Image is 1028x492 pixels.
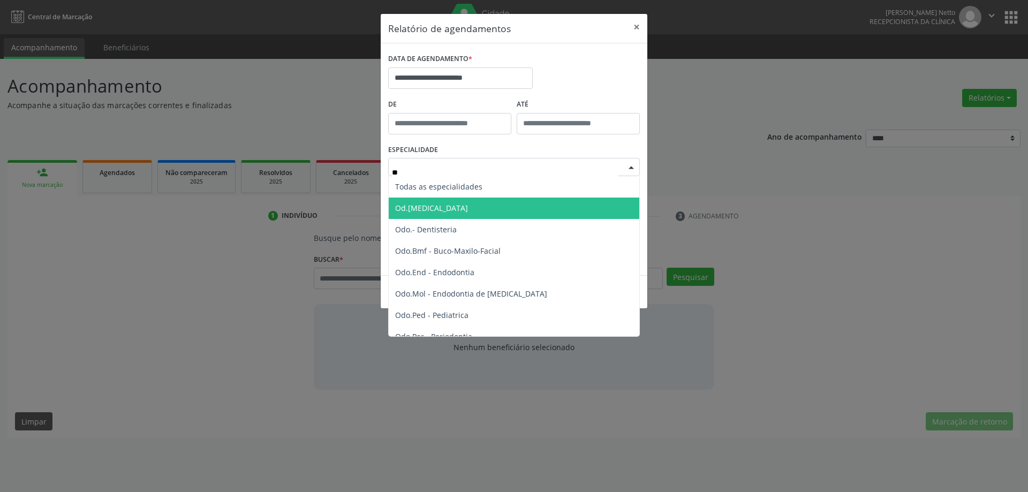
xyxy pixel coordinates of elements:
[395,310,468,320] span: Odo.Ped - Pediatrica
[395,267,474,277] span: Odo.End - Endodontia
[395,331,472,342] span: Odo.Per - Periodontia
[388,51,472,67] label: DATA DE AGENDAMENTO
[517,96,640,113] label: ATÉ
[388,142,438,158] label: ESPECIALIDADE
[395,224,457,234] span: Odo.- Dentisteria
[395,203,468,213] span: Od.[MEDICAL_DATA]
[388,21,511,35] h5: Relatório de agendamentos
[626,14,647,40] button: Close
[395,289,547,299] span: Odo.Mol - Endodontia de [MEDICAL_DATA]
[388,96,511,113] label: De
[395,246,501,256] span: Odo.Bmf - Buco-Maxilo-Facial
[395,181,482,192] span: Todas as especialidades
